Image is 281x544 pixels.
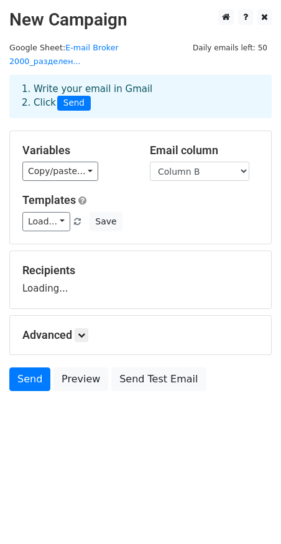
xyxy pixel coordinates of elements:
[22,193,76,206] a: Templates
[22,144,131,157] h5: Variables
[111,367,206,391] a: Send Test Email
[22,162,98,181] a: Copy/paste...
[188,41,272,55] span: Daily emails left: 50
[22,264,259,277] h5: Recipients
[9,43,119,67] a: E-mail Broker 2000_разделен...
[22,328,259,342] h5: Advanced
[188,43,272,52] a: Daily emails left: 50
[22,212,70,231] a: Load...
[9,367,50,391] a: Send
[9,43,119,67] small: Google Sheet:
[12,82,269,111] div: 1. Write your email in Gmail 2. Click
[22,264,259,296] div: Loading...
[53,367,108,391] a: Preview
[9,9,272,30] h2: New Campaign
[57,96,91,111] span: Send
[150,144,259,157] h5: Email column
[90,212,122,231] button: Save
